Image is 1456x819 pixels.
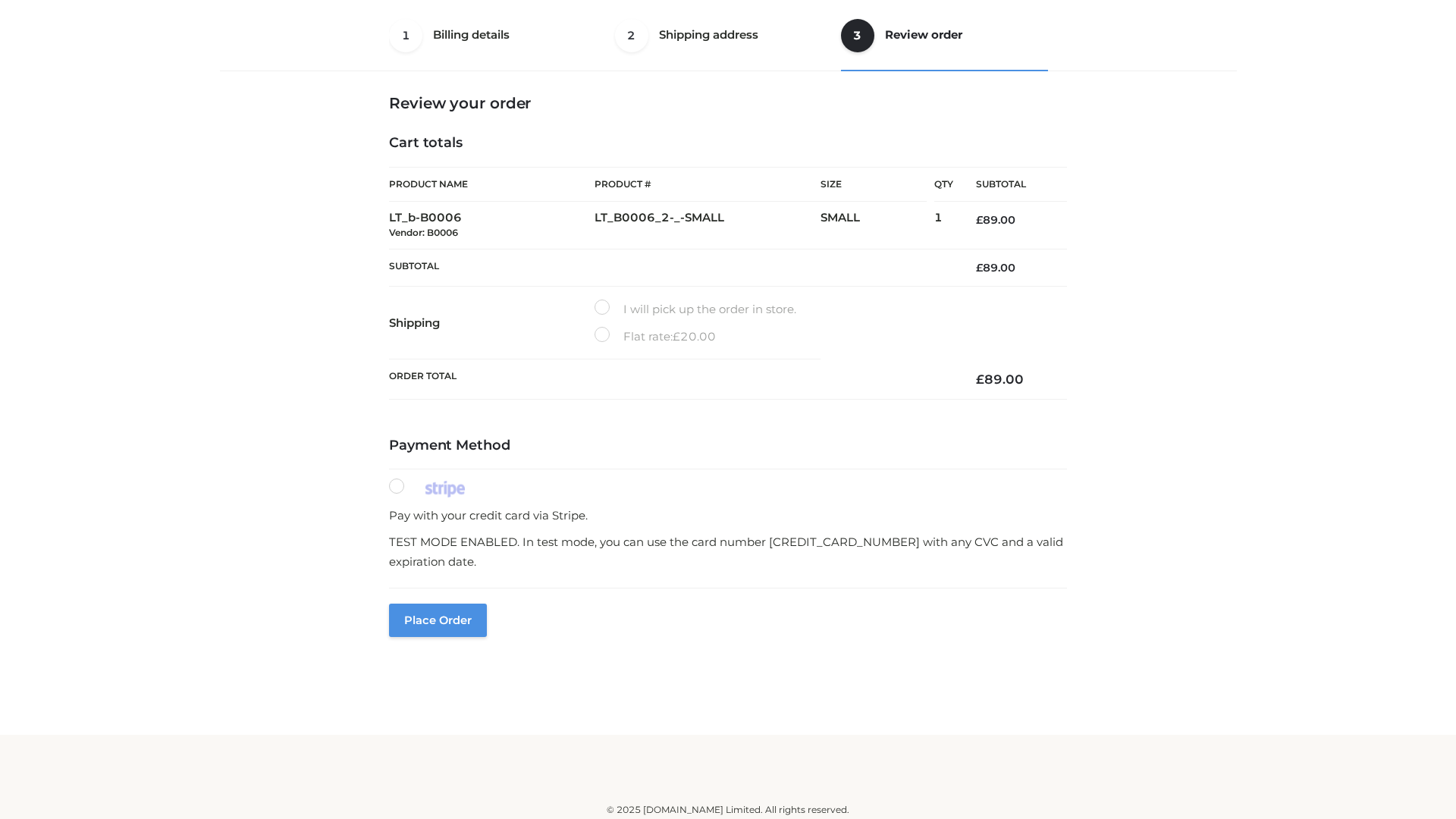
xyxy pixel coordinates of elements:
th: Order Total [389,359,953,400]
p: Pay with your credit card via Stripe. [389,506,1067,526]
bdi: 20.00 [673,329,716,344]
td: LT_B0006_2-_-SMALL [595,202,821,249]
span: £ [976,261,983,275]
div: © 2025 [DOMAIN_NAME] Limited. All rights reserved. [225,802,1231,817]
td: SMALL [821,202,934,249]
th: Subtotal [389,249,953,286]
td: 1 [934,202,953,249]
td: LT_b-B0006 [389,202,595,249]
th: Size [821,168,927,202]
bdi: 89.00 [976,261,1015,275]
h4: Payment Method [389,438,1067,454]
th: Subtotal [953,168,1067,202]
bdi: 89.00 [976,372,1024,387]
span: £ [673,329,680,344]
label: I will pick up the order in store. [595,300,796,319]
p: TEST MODE ENABLED. In test mode, you can use the card number [CREDIT_CARD_NUMBER] with any CVC an... [389,532,1067,571]
button: Place order [389,604,487,637]
bdi: 89.00 [976,213,1015,227]
th: Product # [595,167,821,202]
th: Qty [934,167,953,202]
small: Vendor: B0006 [389,227,458,238]
h3: Review your order [389,94,1067,112]
th: Shipping [389,287,595,359]
label: Flat rate: [595,327,716,347]
span: £ [976,372,984,387]
th: Product Name [389,167,595,202]
span: £ [976,213,983,227]
h4: Cart totals [389,135,1067,152]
